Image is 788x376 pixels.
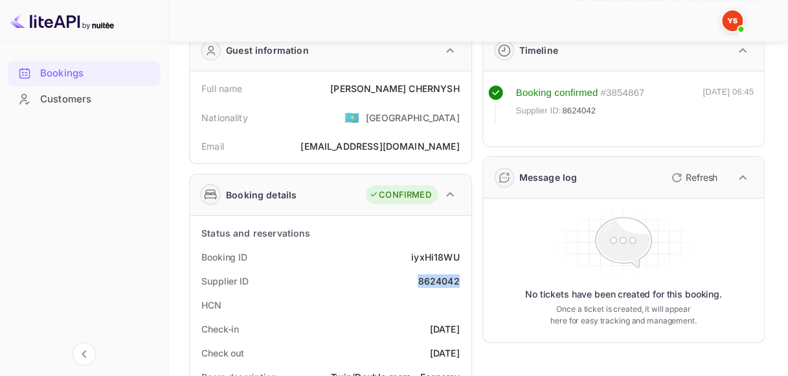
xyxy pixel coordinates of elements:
[201,346,244,360] div: Check out
[226,188,297,202] div: Booking details
[201,111,248,124] div: Nationality
[366,111,460,124] div: [GEOGRAPHIC_DATA]
[201,139,224,153] div: Email
[226,43,309,57] div: Guest information
[40,92,153,107] div: Customers
[411,250,459,264] div: iyxHi18WU
[430,346,460,360] div: [DATE]
[519,170,578,184] div: Message log
[330,82,459,95] div: [PERSON_NAME] CHERNYSH
[300,139,459,153] div: [EMAIL_ADDRESS][DOMAIN_NAME]
[73,342,96,366] button: Collapse navigation
[201,226,310,240] div: Status and reservations
[549,303,698,327] p: Once a ticket is created, it will appear here for easy tracking and management.
[703,86,754,123] div: [DATE] 06:45
[8,61,160,85] a: Bookings
[430,322,460,336] div: [DATE]
[686,170,717,184] p: Refresh
[516,104,561,117] span: Supplier ID:
[722,10,743,31] img: Yandex Support
[664,167,723,188] button: Refresh
[201,298,221,312] div: HCN
[201,82,242,95] div: Full name
[562,104,596,117] span: 8624042
[8,61,160,86] div: Bookings
[201,322,239,336] div: Check-in
[40,66,153,81] div: Bookings
[600,86,644,100] div: # 3854867
[525,288,722,301] p: No tickets have been created for this booking.
[10,10,114,31] img: LiteAPI logo
[519,43,558,57] div: Timeline
[201,274,249,288] div: Supplier ID
[8,87,160,111] a: Customers
[201,250,247,264] div: Booking ID
[8,87,160,112] div: Customers
[418,274,459,288] div: 8624042
[516,86,598,100] div: Booking confirmed
[369,189,431,202] div: CONFIRMED
[344,106,359,129] span: United States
